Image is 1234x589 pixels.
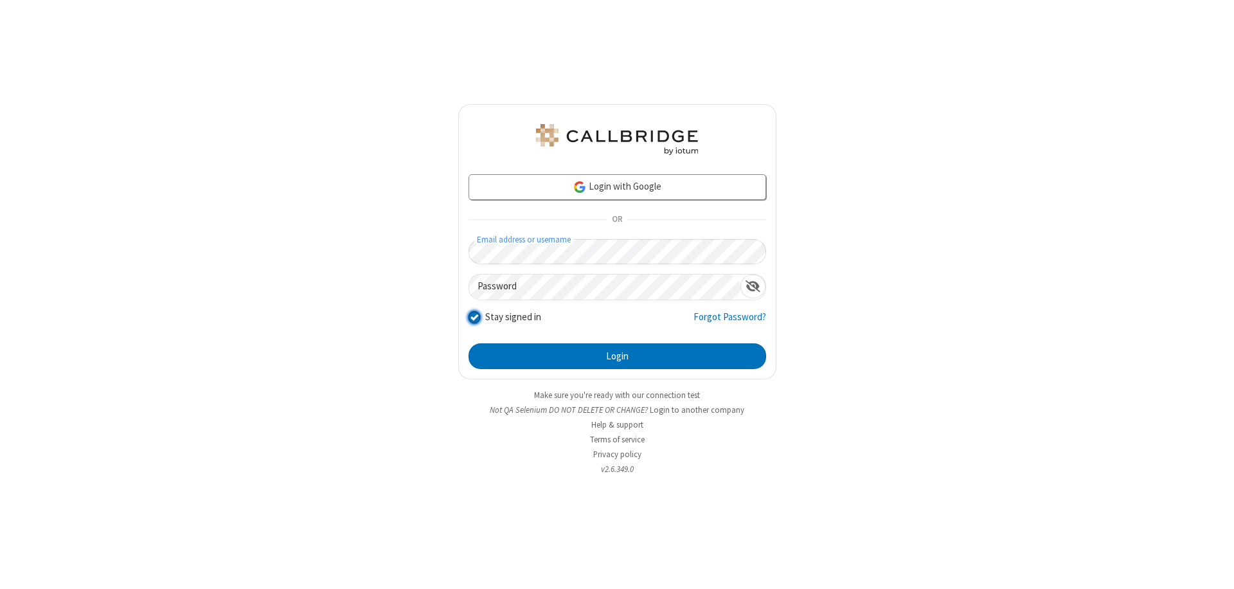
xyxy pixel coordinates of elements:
a: Make sure you're ready with our connection test [534,390,700,401]
li: v2.6.349.0 [458,463,776,475]
img: google-icon.png [573,180,587,194]
a: Help & support [591,419,643,430]
span: OR [607,211,627,229]
input: Password [469,275,740,300]
button: Login [469,343,766,369]
a: Login with Google [469,174,766,200]
input: Email address or username [469,239,766,264]
div: Show password [740,275,765,298]
a: Terms of service [590,434,645,445]
li: Not QA Selenium DO NOT DELETE OR CHANGE? [458,404,776,416]
button: Login to another company [650,404,744,416]
a: Privacy policy [593,449,641,460]
img: QA Selenium DO NOT DELETE OR CHANGE [533,124,701,155]
label: Stay signed in [485,310,541,325]
a: Forgot Password? [693,310,766,334]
